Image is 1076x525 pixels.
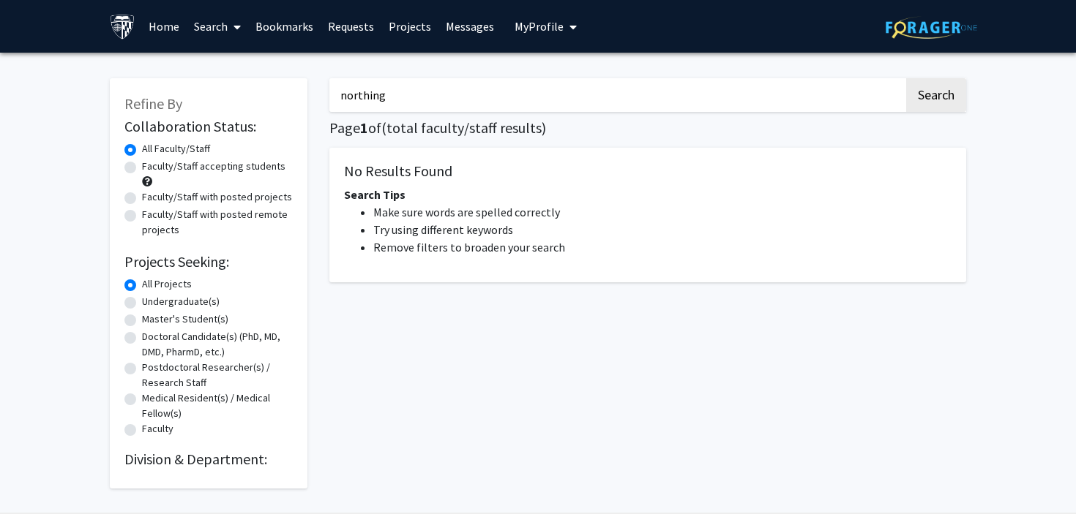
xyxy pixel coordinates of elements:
[142,329,293,360] label: Doctoral Candidate(s) (PhD, MD, DMD, PharmD, etc.)
[142,311,228,327] label: Master's Student(s)
[142,207,293,238] label: Faculty/Staff with posted remote projects
[124,253,293,271] h2: Projects Seeking:
[110,14,135,39] img: Johns Hopkins University Logo
[344,187,406,202] span: Search Tips
[142,189,292,205] label: Faculty/Staff with posted projects
[381,1,438,52] a: Projects
[321,1,381,52] a: Requests
[329,297,966,331] nav: Page navigation
[142,360,293,390] label: Postdoctoral Researcher(s) / Research Staff
[187,1,248,52] a: Search
[142,421,173,437] label: Faculty
[142,390,293,421] label: Medical Resident(s) / Medical Fellow(s)
[124,118,293,135] h2: Collaboration Status:
[373,203,952,221] li: Make sure words are spelled correctly
[142,276,192,292] label: All Projects
[124,450,293,468] h2: Division & Department:
[906,78,966,112] button: Search
[329,78,904,112] input: Search Keywords
[360,118,368,137] span: 1
[124,94,182,113] span: Refine By
[142,294,220,309] label: Undergraduate(s)
[373,238,952,256] li: Remove filters to broaden your search
[438,1,501,52] a: Messages
[142,141,210,156] label: All Faculty/Staff
[515,19,564,34] span: My Profile
[142,159,285,174] label: Faculty/Staff accepting students
[248,1,321,52] a: Bookmarks
[141,1,187,52] a: Home
[11,459,62,514] iframe: Chat
[344,162,952,180] h5: No Results Found
[329,119,966,137] h1: Page of ( total faculty/staff results)
[886,16,977,39] img: ForagerOne Logo
[373,221,952,238] li: Try using different keywords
